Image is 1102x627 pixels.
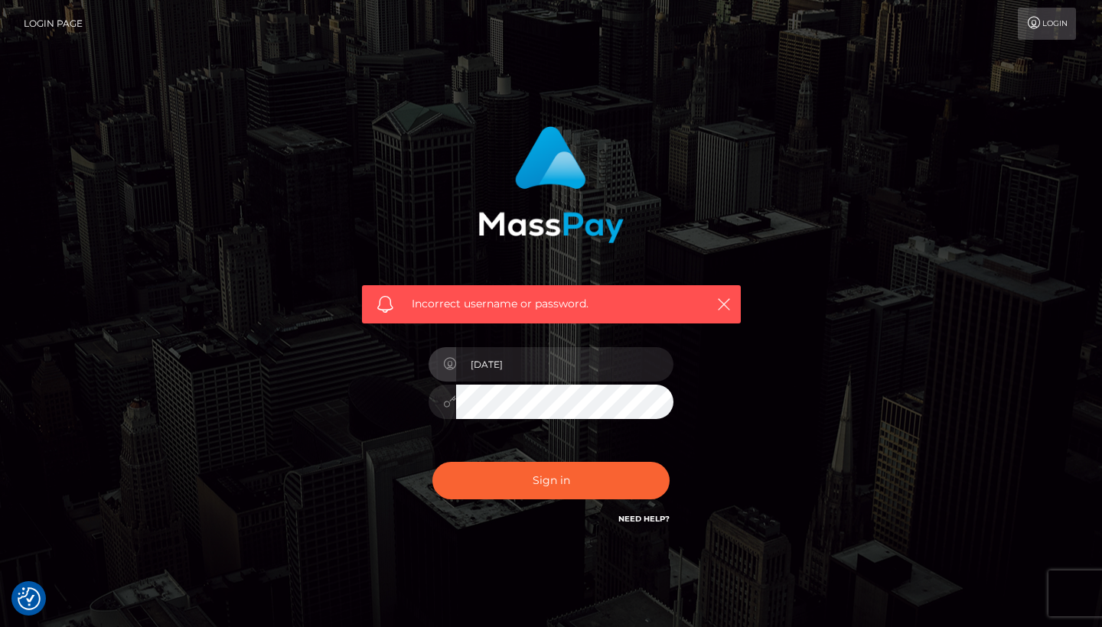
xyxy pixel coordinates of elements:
a: Login [1018,8,1076,40]
span: Incorrect username or password. [412,296,691,312]
button: Consent Preferences [18,587,41,610]
input: Username... [456,347,673,382]
img: Revisit consent button [18,587,41,610]
a: Need Help? [618,514,670,524]
a: Login Page [24,8,83,40]
button: Sign in [432,462,670,499]
img: MassPay Login [478,126,624,243]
